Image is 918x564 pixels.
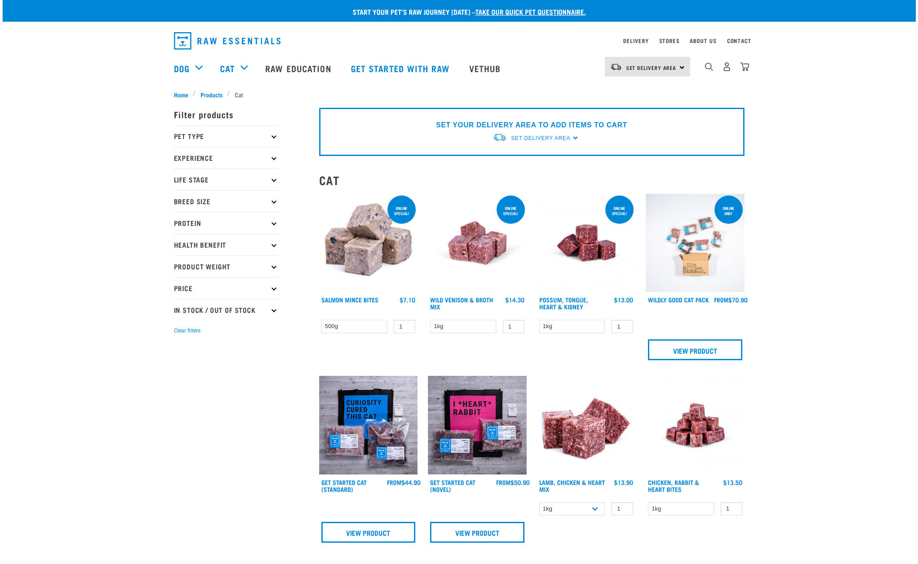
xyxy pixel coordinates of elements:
[727,39,751,42] a: Contact
[174,327,200,335] button: Clear filters
[174,90,188,99] span: Home
[430,481,475,491] a: Get Started Cat (Novel)
[174,32,280,50] img: Raw Essentials Logo
[430,522,524,543] a: View Product
[387,479,421,486] div: $44.90
[174,212,278,234] p: Protein
[496,481,511,484] span: FROM
[505,296,524,303] div: $14.30
[614,479,633,486] div: $13.90
[321,522,416,543] a: View Product
[387,202,416,220] div: ONLINE SPECIAL!
[539,481,605,491] a: Lamb, Chicken & Heart Mix
[705,63,713,71] img: home-icon-1@2x.png
[174,103,278,125] p: Filter products
[3,51,916,86] nav: dropdown navigation
[690,39,716,42] a: About Us
[493,133,507,142] img: van-moving.png
[430,298,493,308] a: Wild Venison & Broth Mix
[461,51,512,86] a: Vethub
[646,376,744,474] img: Chicken Rabbit Heart 1609
[174,62,190,75] a: Dog
[174,90,193,99] a: Home
[321,298,378,301] a: Salmon Mince Bites
[740,62,749,71] img: home-icon@2x.png
[174,125,278,147] p: Pet Type
[626,66,677,69] span: Set Delivery Area
[220,62,235,75] a: Cat
[167,29,751,53] nav: dropdown navigation
[387,481,401,484] span: FROM
[321,481,367,491] a: Get Started Cat (Standard)
[174,299,278,321] p: In Stock / Out Of Stock
[428,194,527,292] img: Vension and heart
[659,39,680,42] a: Stores
[646,194,744,292] img: Cat 0 2sec
[174,169,278,190] p: Life Stage
[610,63,622,71] img: van-moving.png
[174,255,278,277] p: Product Weight
[496,479,530,486] div: $50.90
[436,120,627,130] p: SET YOUR DELIVERY AREA TO ADD ITEMS TO CART
[497,202,525,220] div: ONLINE SPECIAL!
[174,190,278,212] p: Breed Size
[714,202,743,220] div: ONLINE ONLY
[511,135,570,141] span: Set Delivery Area
[174,147,278,169] p: Experience
[539,298,588,308] a: Possum, Tongue, Heart & Kidney
[428,376,527,474] img: Assortment Of Raw Essential Products For Cats Including, Pink And Black Tote Bag With "I *Heart* ...
[648,298,709,301] a: Wildly Good Cat Pack
[648,481,699,491] a: Chicken, Rabbit & Heart Bites
[503,320,524,333] input: 1
[611,502,633,516] input: 1
[400,296,415,303] div: $7.10
[319,194,418,292] img: 1141 Salmon Mince 01
[723,479,742,486] div: $13.50
[537,194,636,292] img: Possum Tongue Heart Kidney 1682
[714,296,748,303] div: $70.90
[342,51,461,86] a: Get started with Raw
[623,39,648,42] a: Delivery
[394,320,415,333] input: 1
[721,502,742,516] input: 1
[174,277,278,299] p: Price
[537,376,636,474] img: 1124 Lamb Chicken Heart Mix 01
[648,339,742,360] a: View Product
[714,298,728,301] span: FROM
[475,10,586,13] a: take our quick pet questionnaire.
[319,376,418,474] img: Assortment Of Raw Essential Products For Cats Including, Blue And Black Tote Bag With "Curiosity ...
[200,90,223,99] span: Products
[605,202,634,220] div: ONLINE SPECIAL!
[174,90,744,99] nav: breadcrumbs
[196,90,227,99] a: Products
[174,234,278,255] p: Health Benefit
[611,320,633,333] input: 1
[722,62,731,71] img: user.png
[257,51,342,86] a: Raw Education
[614,296,633,303] div: $13.00
[319,173,744,187] h2: Cat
